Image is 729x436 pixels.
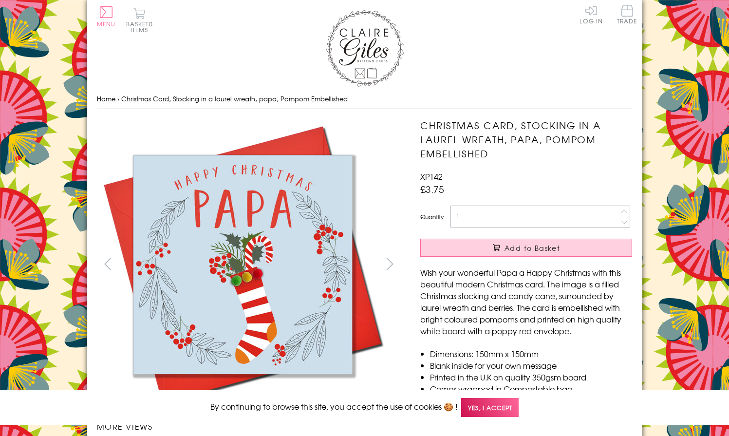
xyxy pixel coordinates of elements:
img: Claire Giles Greetings Cards [326,10,404,87]
p: Wish your wonderful Papa a Happy Christmas with this beautiful modern Christmas card. The image i... [420,266,632,337]
li: Printed in the U.K on quality 350gsm board [430,371,632,383]
nav: breadcrumbs [97,89,633,109]
img: Christmas Card, Stocking in a laurel wreath, papa, Pompom Embellished [401,118,693,411]
li: Blank inside for your own message [430,360,632,371]
span: Trade [617,5,637,24]
span: › [117,94,119,103]
li: Dimensions: 150mm x 150mm [430,348,632,360]
button: prev [97,253,119,275]
span: 0 items [131,19,153,34]
a: Trade [617,5,637,26]
button: Menu [97,6,116,27]
span: £3.75 [420,182,444,196]
a: Home [97,94,115,103]
label: Quantity [420,212,444,221]
span: XP142 [420,171,443,182]
img: Christmas Card, Stocking in a laurel wreath, papa, Pompom Embellished [96,118,389,411]
h1: Christmas Card, Stocking in a laurel wreath, papa, Pompom Embellished [420,118,632,160]
button: next [379,253,401,275]
a: Log In [579,5,603,24]
li: Comes wrapped in Compostable bag [430,383,632,395]
span: Yes, I accept [461,398,519,417]
span: Christmas Card, Stocking in a laurel wreath, papa, Pompom Embellished [121,94,348,103]
span: Add to Basket [505,243,560,253]
button: Basket0 items [126,8,153,33]
button: Add to Basket [420,239,632,257]
h3: More views [97,420,401,432]
span: Menu [97,19,116,28]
